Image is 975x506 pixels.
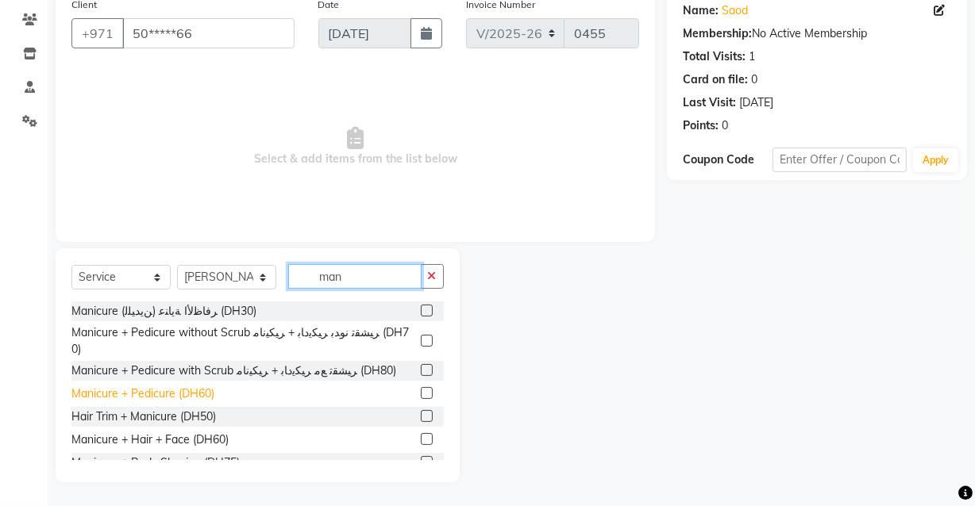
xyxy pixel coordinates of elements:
a: Saod [722,2,748,19]
div: Manicure + Pedicure with Scrub ﺮﻴﺸﻘﺗ ﻊﻣ ﺮﻴﻜﻳدﺎﺑ + ﺮﻴﻜﻴﻧﺎﻣ (DH80) [71,362,396,379]
div: Card on file: [683,71,748,88]
input: Search or Scan [288,264,422,289]
div: No Active Membership [683,25,951,42]
div: 1 [749,48,755,65]
div: Manicure + Pedicure without Scrub ﺮﻴﺸﻘﺗ نوﺪﺑ ﺮﻴﻜﻳدﺎﺑ + ﺮﻴﻜﻴﻧﺎﻣ (DH70) [71,324,414,358]
button: Apply [913,148,958,172]
div: Points: [683,117,719,134]
div: Membership: [683,25,752,42]
div: Manicure + Hair + Face (DH60) [71,431,229,448]
div: Manicure (ﻦﻳﺪﻴﻠﻟ) ﺮﻓﺎﻇﻷا ﺔﻳﺎﻨﻋ (DH30) [71,303,256,320]
input: Enter Offer / Coupon Code [773,148,907,172]
div: Last Visit: [683,94,736,111]
div: Hair Trim + Manicure (DH50) [71,408,216,425]
div: 0 [722,117,728,134]
span: Select & add items from the list below [71,67,639,226]
div: Name: [683,2,719,19]
div: 0 [751,71,757,88]
div: Total Visits: [683,48,746,65]
div: Manicure + Pedicure (DH60) [71,385,214,402]
div: [DATE] [739,94,773,111]
input: Search by Name/Mobile/Email/Code [122,18,295,48]
button: +971 [71,18,124,48]
div: Coupon Code [683,151,773,168]
div: Manicure + Body Shaving (DH75) [71,454,240,471]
